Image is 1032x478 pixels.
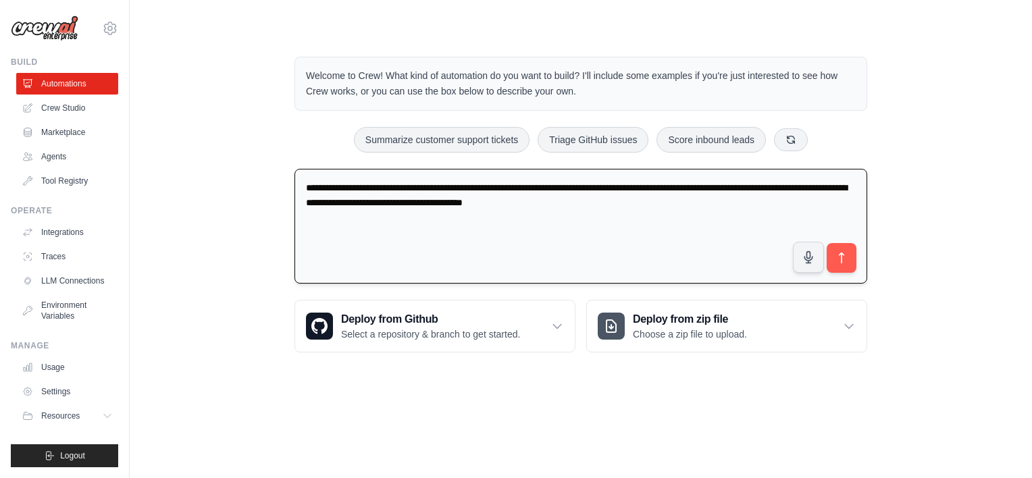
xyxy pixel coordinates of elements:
a: Marketplace [16,122,118,143]
a: Automations [16,73,118,95]
a: Environment Variables [16,294,118,327]
iframe: Chat Widget [964,413,1032,478]
a: Traces [16,246,118,267]
p: Select a repository & branch to get started. [341,327,520,341]
div: Build [11,57,118,68]
a: LLM Connections [16,270,118,292]
div: Manage [11,340,118,351]
button: Summarize customer support tickets [354,127,530,153]
button: Triage GitHub issues [538,127,648,153]
p: Choose a zip file to upload. [633,327,747,341]
h3: Deploy from zip file [633,311,747,327]
a: Integrations [16,221,118,243]
h3: Deploy from Github [341,311,520,327]
a: Agents [16,146,118,167]
button: Score inbound leads [656,127,766,153]
a: Crew Studio [16,97,118,119]
a: Usage [16,356,118,378]
img: Logo [11,16,78,41]
button: Logout [11,444,118,467]
p: Welcome to Crew! What kind of automation do you want to build? I'll include some examples if you'... [306,68,856,99]
button: Resources [16,405,118,427]
span: Resources [41,410,80,421]
a: Tool Registry [16,170,118,192]
a: Settings [16,381,118,402]
span: Logout [60,450,85,461]
div: Operate [11,205,118,216]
